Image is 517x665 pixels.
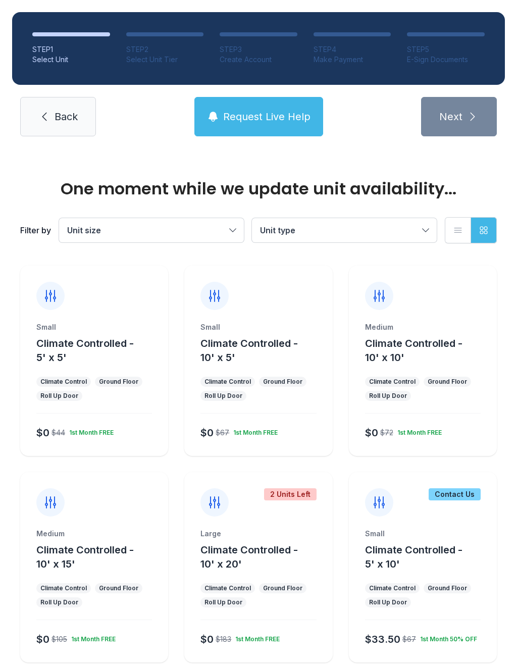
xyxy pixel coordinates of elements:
button: Climate Controlled - 10' x 5' [200,336,328,365]
div: Ground Floor [99,584,138,592]
div: Filter by [20,224,51,236]
div: Ground Floor [428,584,467,592]
button: Unit type [252,218,437,242]
div: Climate Control [204,378,251,386]
span: Climate Controlled - 5' x 10' [365,544,462,570]
div: Small [36,322,152,332]
div: 1st Month FREE [67,631,116,643]
div: $72 [380,428,393,438]
div: Select Unit Tier [126,55,204,65]
div: Ground Floor [263,378,302,386]
div: Climate Control [40,584,87,592]
span: Back [55,110,78,124]
div: $105 [51,634,67,644]
div: E-Sign Documents [407,55,485,65]
div: 1st Month FREE [393,425,442,437]
div: STEP 5 [407,44,485,55]
div: STEP 1 [32,44,110,55]
div: 1st Month 50% OFF [416,631,477,643]
div: Ground Floor [428,378,467,386]
button: Climate Controlled - 10' x 15' [36,543,164,571]
div: STEP 2 [126,44,204,55]
div: $33.50 [365,632,400,646]
div: $0 [36,632,49,646]
span: Climate Controlled - 10' x 5' [200,337,298,364]
span: Next [439,110,462,124]
div: 1st Month FREE [229,425,278,437]
span: Climate Controlled - 10' x 15' [36,544,134,570]
div: Select Unit [32,55,110,65]
span: Climate Controlled - 10' x 20' [200,544,298,570]
div: Medium [365,322,481,332]
button: Climate Controlled - 5' x 5' [36,336,164,365]
div: Roll Up Door [369,598,407,606]
span: Climate Controlled - 5' x 5' [36,337,134,364]
span: Climate Controlled - 10' x 10' [365,337,462,364]
div: Climate Control [40,378,87,386]
div: $67 [402,634,416,644]
div: Ground Floor [263,584,302,592]
div: Roll Up Door [40,598,78,606]
div: $183 [216,634,231,644]
div: Contact Us [429,488,481,500]
span: Unit type [260,225,295,235]
div: $0 [200,632,214,646]
span: Request Live Help [223,110,311,124]
div: Create Account [220,55,297,65]
div: 2 Units Left [264,488,317,500]
div: STEP 3 [220,44,297,55]
button: Climate Controlled - 10' x 10' [365,336,493,365]
div: Climate Control [204,584,251,592]
div: 1st Month FREE [231,631,280,643]
button: Unit size [59,218,244,242]
div: Roll Up Door [204,392,242,400]
div: $0 [365,426,378,440]
div: Small [365,529,481,539]
div: One moment while we update unit availability... [20,181,497,197]
div: Ground Floor [99,378,138,386]
div: Roll Up Door [40,392,78,400]
div: $0 [36,426,49,440]
div: STEP 4 [314,44,391,55]
div: Make Payment [314,55,391,65]
div: $0 [200,426,214,440]
div: Large [200,529,316,539]
button: Climate Controlled - 5' x 10' [365,543,493,571]
button: Climate Controlled - 10' x 20' [200,543,328,571]
div: Roll Up Door [369,392,407,400]
div: Small [200,322,316,332]
div: Climate Control [369,378,416,386]
div: $67 [216,428,229,438]
div: Climate Control [369,584,416,592]
span: Unit size [67,225,101,235]
div: $44 [51,428,65,438]
div: 1st Month FREE [65,425,114,437]
div: Roll Up Door [204,598,242,606]
div: Medium [36,529,152,539]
